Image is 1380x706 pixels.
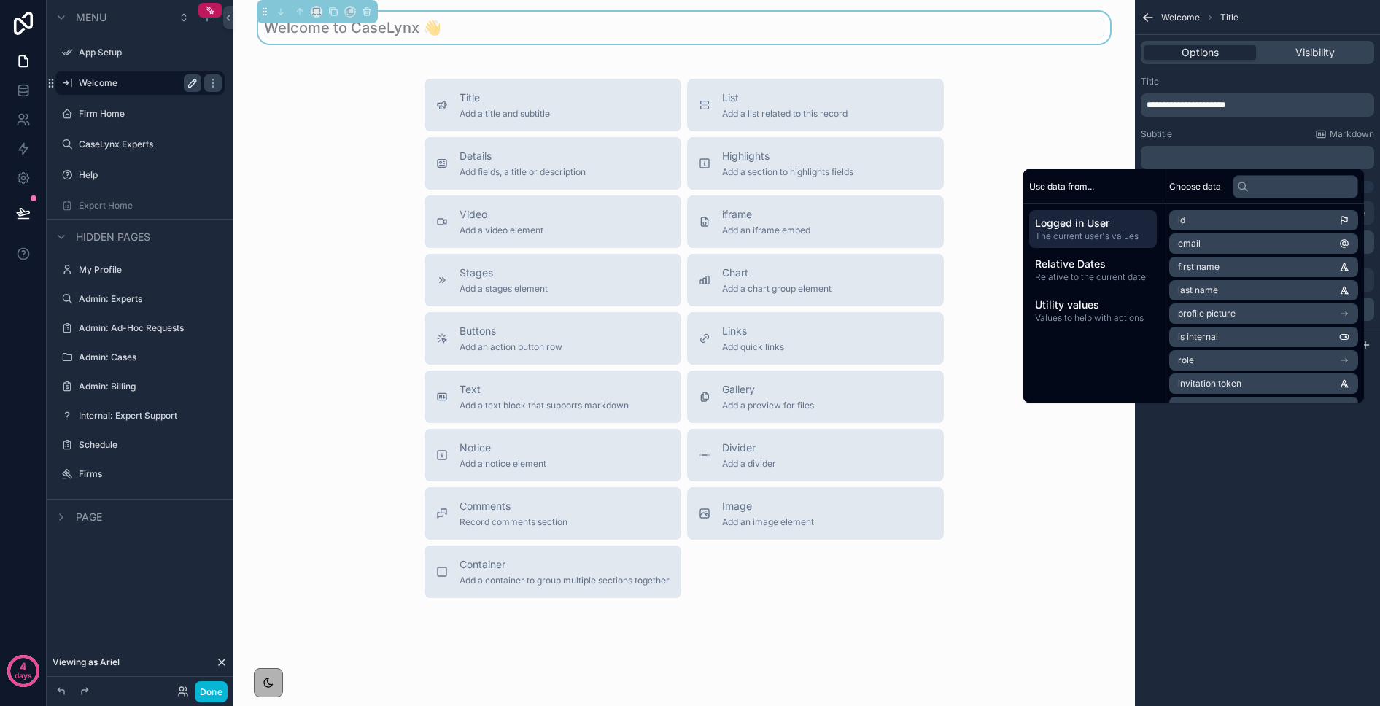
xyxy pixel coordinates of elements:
[425,429,681,481] button: NoticeAdd a notice element
[76,510,102,524] span: Page
[1141,93,1374,117] div: scrollable content
[1141,76,1159,88] label: Title
[460,207,543,222] span: Video
[460,575,670,586] span: Add a container to group multiple sections together
[460,225,543,236] span: Add a video element
[1029,181,1094,193] span: Use data from...
[722,166,853,178] span: Add a section to highlights fields
[1161,12,1200,23] span: Welcome
[460,441,546,455] span: Notice
[722,458,776,470] span: Add a divider
[722,265,832,280] span: Chart
[687,195,944,248] button: iframeAdd an iframe embed
[1035,216,1151,230] span: Logged in User
[425,546,681,598] button: ContainerAdd a container to group multiple sections together
[460,166,586,178] span: Add fields, a title or description
[687,371,944,423] button: GalleryAdd a preview for files
[722,382,814,397] span: Gallery
[1295,45,1335,60] span: Visibility
[1169,181,1221,193] span: Choose data
[722,283,832,295] span: Add a chart group element
[687,137,944,190] button: HighlightsAdd a section to highlights fields
[460,324,562,338] span: Buttons
[687,79,944,131] button: ListAdd a list related to this record
[425,195,681,248] button: VideoAdd a video element
[79,264,222,276] label: My Profile
[1035,298,1151,312] span: Utility values
[722,324,784,338] span: Links
[460,458,546,470] span: Add a notice element
[687,312,944,365] button: LinksAdd quick links
[460,516,567,528] span: Record comments section
[79,410,222,422] label: Internal: Expert Support
[79,200,222,212] label: Expert Home
[460,265,548,280] span: Stages
[1220,12,1238,23] span: Title
[1315,128,1374,140] a: Markdown
[425,79,681,131] button: TitleAdd a title and subtitle
[79,77,195,89] label: Welcome
[460,283,548,295] span: Add a stages element
[1330,128,1374,140] span: Markdown
[195,681,228,702] button: Done
[425,371,681,423] button: TextAdd a text block that supports markdown
[425,487,681,540] button: CommentsRecord comments section
[722,441,776,455] span: Divider
[687,429,944,481] button: DividerAdd a divider
[20,659,26,674] p: 4
[79,352,222,363] label: Admin: Cases
[722,108,848,120] span: Add a list related to this record
[425,137,681,190] button: DetailsAdd fields, a title or description
[76,10,106,25] span: Menu
[460,108,550,120] span: Add a title and subtitle
[722,400,814,411] span: Add a preview for files
[15,665,32,686] p: days
[79,293,222,305] label: Admin: Experts
[1023,204,1163,335] div: scrollable content
[460,400,629,411] span: Add a text block that supports markdown
[687,254,944,306] button: ChartAdd a chart group element
[79,322,222,334] label: Admin: Ad-Hoc Requests
[460,149,586,163] span: Details
[1182,45,1219,60] span: Options
[722,90,848,105] span: List
[1035,312,1151,324] span: Values to help with actions
[79,47,222,58] label: App Setup
[722,149,853,163] span: Highlights
[79,439,222,451] label: Schedule
[76,230,150,244] span: Hidden pages
[1141,146,1374,169] div: scrollable content
[460,557,670,572] span: Container
[1035,271,1151,283] span: Relative to the current date
[264,18,441,38] h1: Welcome to CaseLynx 👋
[722,207,810,222] span: iframe
[79,108,222,120] label: Firm Home
[79,381,222,392] label: Admin: Billing
[79,468,222,480] label: Firms
[687,487,944,540] button: ImageAdd an image element
[1141,128,1172,140] label: Subtitle
[722,341,784,353] span: Add quick links
[1035,230,1151,242] span: The current user's values
[722,516,814,528] span: Add an image element
[53,656,120,668] span: Viewing as Ariel
[425,312,681,365] button: ButtonsAdd an action button row
[79,169,222,181] label: Help
[79,139,222,150] label: CaseLynx Experts
[722,225,810,236] span: Add an iframe embed
[1035,257,1151,271] span: Relative Dates
[460,341,562,353] span: Add an action button row
[460,90,550,105] span: Title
